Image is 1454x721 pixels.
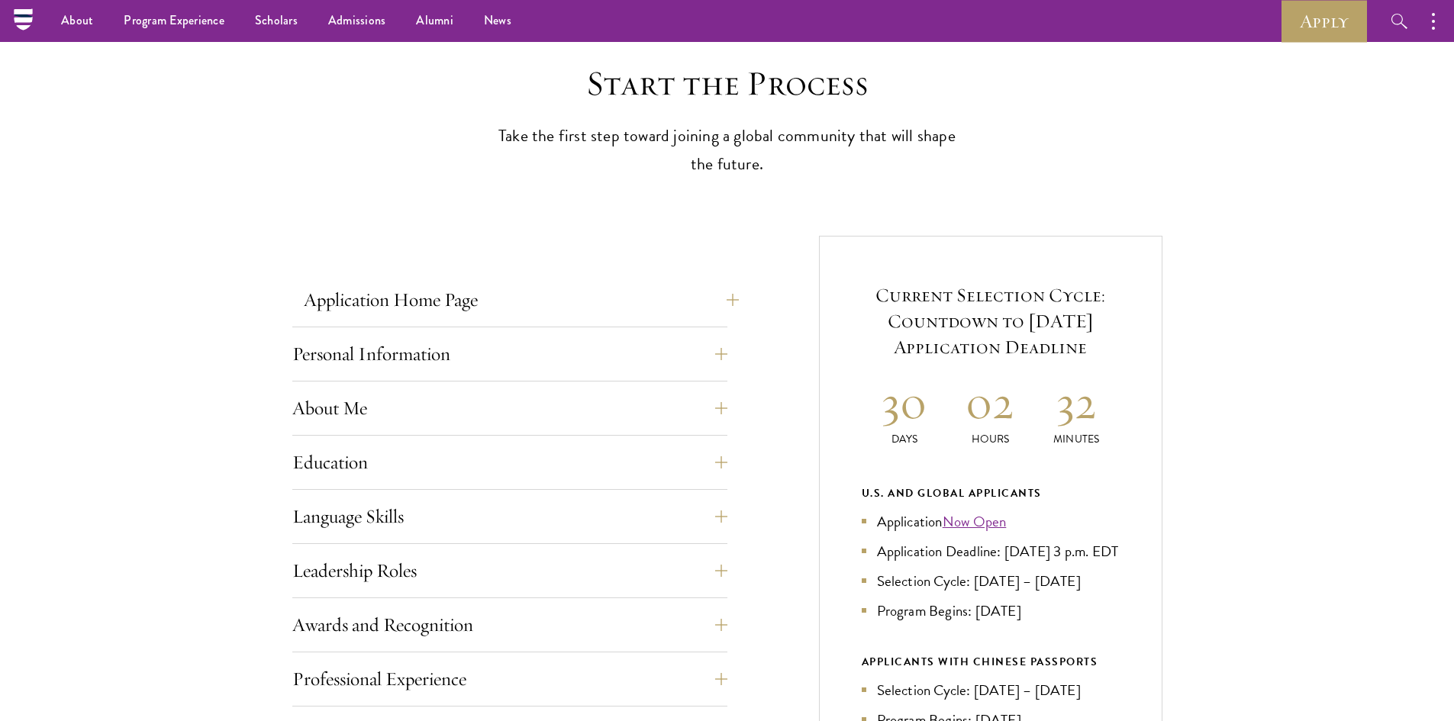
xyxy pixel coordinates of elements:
button: Professional Experience [292,661,727,697]
button: About Me [292,390,727,426]
button: Leadership Roles [292,552,727,589]
li: Selection Cycle: [DATE] – [DATE] [862,570,1120,592]
p: Minutes [1033,431,1120,447]
button: Application Home Page [304,282,739,318]
li: Selection Cycle: [DATE] – [DATE] [862,679,1120,701]
p: Hours [947,431,1033,447]
li: Application Deadline: [DATE] 3 p.m. EDT [862,540,1120,562]
h2: Start the Process [491,63,964,105]
button: Education [292,444,727,481]
h2: 02 [947,374,1033,431]
a: Now Open [943,510,1007,533]
p: Take the first step toward joining a global community that will shape the future. [491,122,964,179]
h5: Current Selection Cycle: Countdown to [DATE] Application Deadline [862,282,1120,360]
div: U.S. and Global Applicants [862,484,1120,503]
div: APPLICANTS WITH CHINESE PASSPORTS [862,652,1120,671]
button: Language Skills [292,498,727,535]
h2: 30 [862,374,948,431]
button: Personal Information [292,336,727,372]
h2: 32 [1033,374,1120,431]
p: Days [862,431,948,447]
button: Awards and Recognition [292,607,727,643]
li: Program Begins: [DATE] [862,600,1120,622]
li: Application [862,510,1120,533]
